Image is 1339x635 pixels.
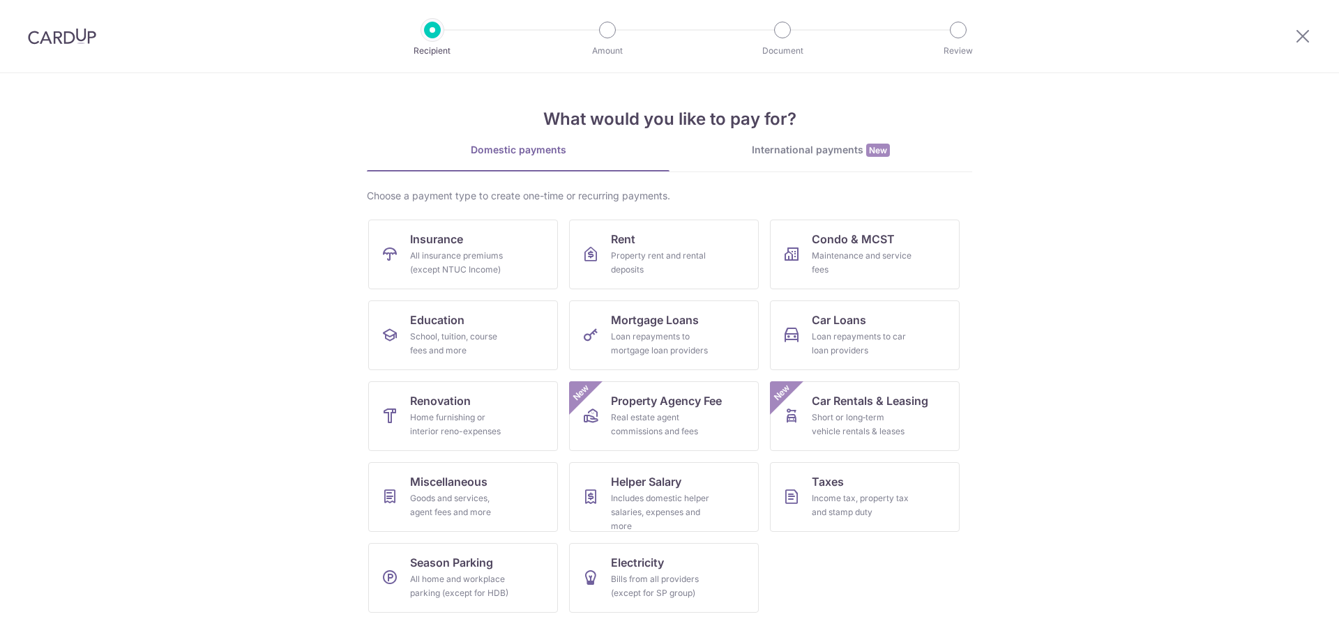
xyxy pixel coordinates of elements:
[410,554,493,571] span: Season Parking
[611,231,635,247] span: Rent
[410,249,510,277] div: All insurance premiums (except NTUC Income)
[812,249,912,277] div: Maintenance and service fees
[570,381,593,404] span: New
[28,28,96,45] img: CardUp
[410,392,471,409] span: Renovation
[611,491,711,533] div: Includes domestic helper salaries, expenses and more
[569,220,759,289] a: RentProperty rent and rental deposits
[812,392,928,409] span: Car Rentals & Leasing
[611,554,664,571] span: Electricity
[611,572,711,600] div: Bills from all providers (except for SP group)
[611,392,722,409] span: Property Agency Fee
[367,107,972,132] h4: What would you like to pay for?
[812,411,912,438] div: Short or long‑term vehicle rentals & leases
[569,381,759,451] a: Property Agency FeeReal estate agent commissions and feesNew
[611,330,711,358] div: Loan repayments to mortgage loan providers
[866,144,890,157] span: New
[556,44,659,58] p: Amount
[368,462,558,532] a: MiscellaneousGoods and services, agent fees and more
[1250,593,1325,628] iframe: Opens a widget where you can find more information
[812,231,895,247] span: Condo & MCST
[410,473,487,490] span: Miscellaneous
[907,44,1010,58] p: Review
[611,249,711,277] div: Property rent and rental deposits
[368,220,558,289] a: InsuranceAll insurance premiums (except NTUC Income)
[368,543,558,613] a: Season ParkingAll home and workplace parking (except for HDB)
[669,143,972,158] div: International payments
[611,473,681,490] span: Helper Salary
[569,462,759,532] a: Helper SalaryIncludes domestic helper salaries, expenses and more
[812,473,844,490] span: Taxes
[611,411,711,438] div: Real estate agent commissions and fees
[611,312,699,328] span: Mortgage Loans
[367,143,669,157] div: Domestic payments
[410,572,510,600] div: All home and workplace parking (except for HDB)
[368,300,558,370] a: EducationSchool, tuition, course fees and more
[770,220,960,289] a: Condo & MCSTMaintenance and service fees
[569,543,759,613] a: ElectricityBills from all providers (except for SP group)
[410,231,463,247] span: Insurance
[812,312,866,328] span: Car Loans
[410,491,510,519] div: Goods and services, agent fees and more
[410,312,464,328] span: Education
[381,44,484,58] p: Recipient
[770,300,960,370] a: Car LoansLoan repayments to car loan providers
[367,189,972,203] div: Choose a payment type to create one-time or recurring payments.
[812,330,912,358] div: Loan repayments to car loan providers
[410,411,510,438] div: Home furnishing or interior reno-expenses
[731,44,834,58] p: Document
[368,381,558,451] a: RenovationHome furnishing or interior reno-expenses
[569,300,759,370] a: Mortgage LoansLoan repayments to mortgage loan providers
[410,330,510,358] div: School, tuition, course fees and more
[812,491,912,519] div: Income tax, property tax and stamp duty
[771,381,794,404] span: New
[770,381,960,451] a: Car Rentals & LeasingShort or long‑term vehicle rentals & leasesNew
[770,462,960,532] a: TaxesIncome tax, property tax and stamp duty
